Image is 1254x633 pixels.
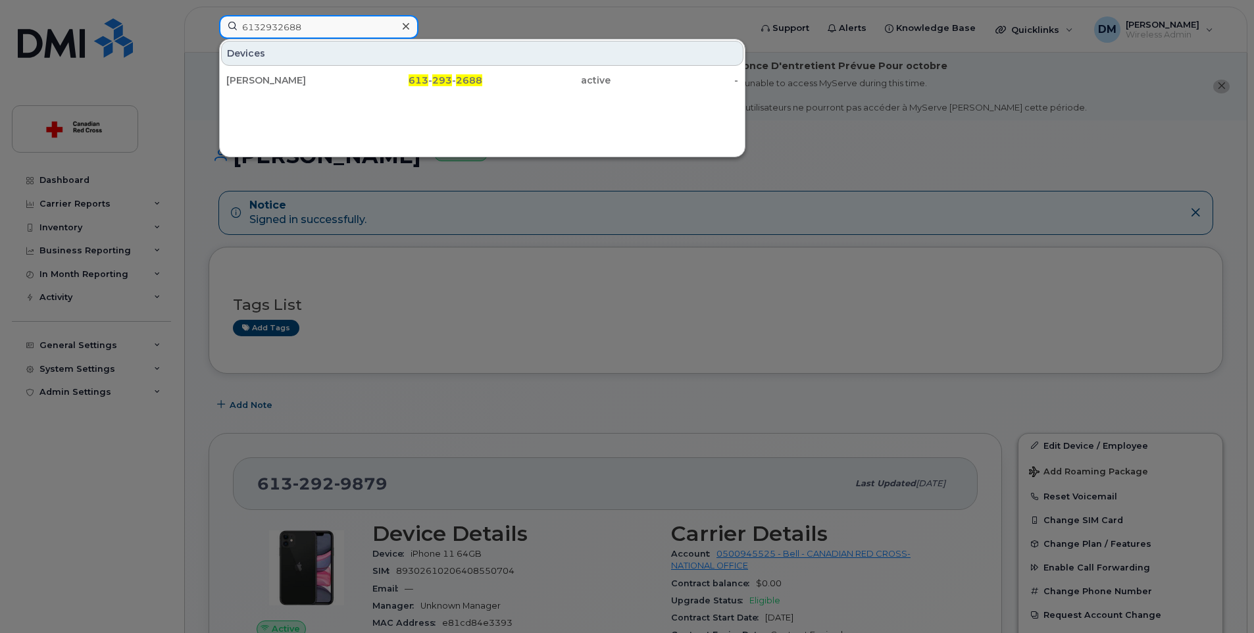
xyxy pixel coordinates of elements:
div: [PERSON_NAME] [226,74,355,87]
a: [PERSON_NAME]613-293-2688active- [221,68,743,92]
span: 293 [432,74,452,86]
span: 2688 [456,74,482,86]
div: Devices [221,41,743,66]
span: 613 [409,74,428,86]
div: - - [355,74,483,87]
div: - [611,74,739,87]
div: active [482,74,611,87]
